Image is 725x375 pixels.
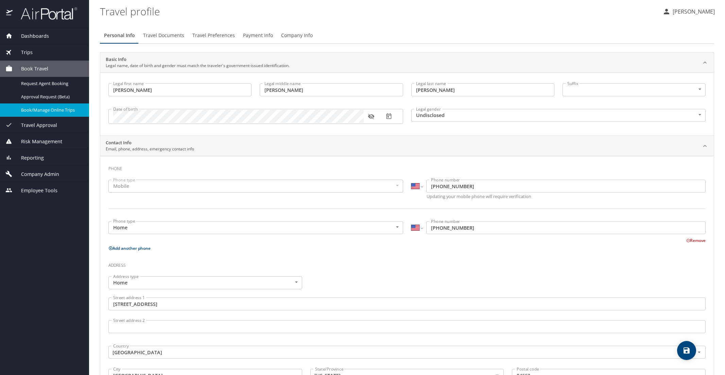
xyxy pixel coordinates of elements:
h2: Contact Info [106,140,194,146]
span: Employee Tools [13,187,57,194]
span: Travel Preferences [192,31,235,40]
h3: Phone [108,161,706,173]
span: Travel Documents [143,31,184,40]
button: Open [695,348,703,356]
span: Company Info [281,31,313,40]
p: Legal name, date of birth and gender must match the traveler's government-issued identification. [106,63,290,69]
div: Mobile [108,180,403,193]
p: Email, phone, address, emergency contact info [106,146,194,152]
img: airportal-logo.png [13,7,77,20]
div: Basic InfoLegal name, date of birth and gender must match the traveler's government-issued identi... [100,52,714,73]
div: Basic InfoLegal name, date of birth and gender must match the traveler's government-issued identi... [100,72,714,135]
span: Payment Info [243,31,273,40]
span: Approval Request (Beta) [21,94,81,100]
h2: Basic Info [106,56,290,63]
div: Home [108,276,302,289]
h3: Address [108,258,706,270]
p: [PERSON_NAME] [671,7,715,16]
div: Contact InfoEmail, phone, address, emergency contact info [100,136,714,156]
span: Company Admin [13,170,59,178]
span: Risk Management [13,138,62,145]
span: Travel Approval [13,121,57,129]
span: Book/Manage Online Trips [21,107,81,113]
span: Book Travel [13,65,48,72]
button: save [677,341,696,360]
div: ​ [563,83,706,96]
div: Home [108,221,403,234]
img: icon-airportal.png [6,7,13,20]
button: [PERSON_NAME] [660,5,718,18]
div: Profile [100,27,714,44]
div: Undisclosed [411,109,706,122]
h1: Travel profile [100,1,657,22]
span: Request Agent Booking [21,80,81,87]
span: Personal Info [104,31,135,40]
span: Trips [13,49,33,56]
span: Reporting [13,154,44,162]
p: Updating your mobile phone will require verification [427,194,706,199]
button: Add another phone [108,245,151,251]
button: Remove [686,238,706,243]
span: Dashboards [13,32,49,40]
